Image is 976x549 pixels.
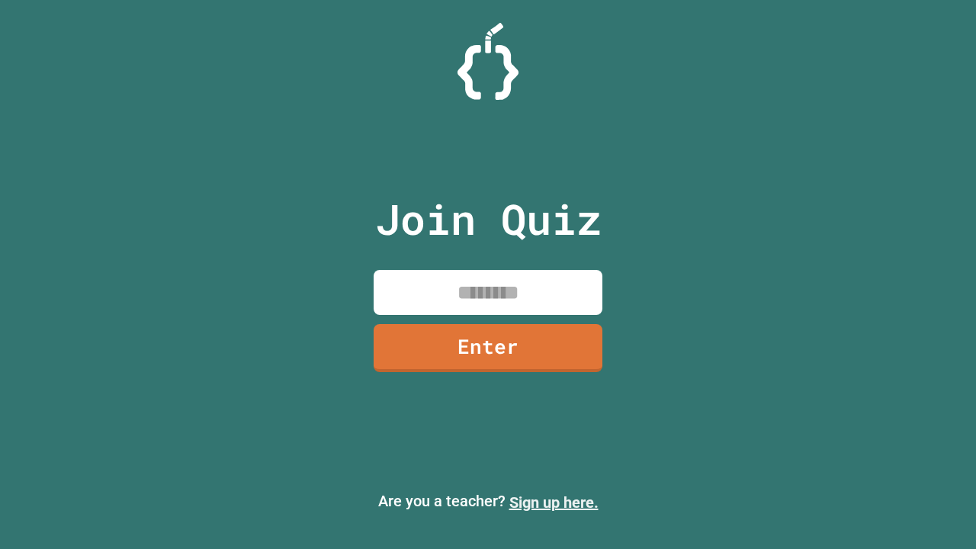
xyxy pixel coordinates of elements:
iframe: chat widget [849,422,961,486]
iframe: chat widget [912,488,961,534]
a: Sign up here. [509,493,599,512]
p: Are you a teacher? [12,490,964,514]
a: Enter [374,324,602,372]
img: Logo.svg [457,23,518,100]
p: Join Quiz [375,188,602,251]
